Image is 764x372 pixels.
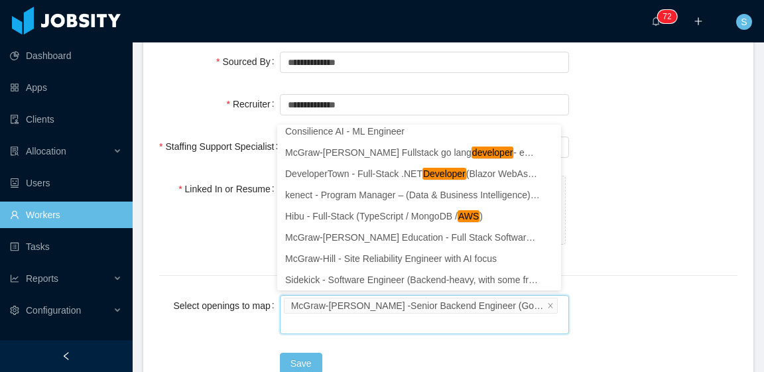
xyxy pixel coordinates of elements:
p: 2 [667,10,672,23]
i: icon: bell [651,17,661,26]
i: icon: plus [694,17,703,26]
span: Reports [26,273,58,284]
i: icon: check [545,149,553,156]
a: icon: appstoreApps [10,74,122,101]
em: developer [472,147,514,158]
p: 7 [663,10,667,23]
a: icon: userWorkers [10,202,122,228]
a: icon: robotUsers [10,170,122,196]
span: Configuration [26,305,81,316]
span: S [741,14,747,30]
i: icon: check [545,170,553,178]
label: Staffing Support Specialist [159,141,283,152]
sup: 72 [657,10,676,23]
div: McGraw-[PERSON_NAME] -Senior Backend Engineer (Go / Java, [PERSON_NAME], Distributed Systems) [[P... [291,298,544,313]
label: Select openings to map [173,300,279,311]
em: AWS [458,210,479,222]
li: Hibu - Full-Stack (TypeScript / MongoDB / ) [277,206,561,227]
i: icon: check [545,276,553,284]
i: icon: check [545,212,553,220]
i: icon: setting [10,306,19,315]
i: icon: check [545,255,553,263]
em: Developer [422,168,466,180]
li: DeveloperTown - Full-Stack .NET (Blazor WebAssembly / SQL Server) [277,163,561,184]
a: icon: profileTasks [10,233,122,260]
li: McGraw-[PERSON_NAME] Education - Full Stack Software Engineer (Angular + Golang) ([PERSON_NAME]) ... [277,227,561,248]
i: icon: close [547,302,554,310]
input: Select openings to map [284,316,291,332]
a: icon: pie-chartDashboard [10,42,122,69]
li: McGraw-Hill - Site Reliability Engineer with AI focus [277,248,561,269]
li: McGraw-[PERSON_NAME] Fullstack go lang - ePaaS Warriors [[PERSON_NAME]] [277,142,561,163]
i: icon: solution [10,147,19,156]
i: icon: check [545,233,553,241]
span: Allocation [26,146,66,156]
label: Recruiter [227,99,280,109]
li: kenect - Program Manager – (Data & Business Intelligence) - Senior [277,184,561,206]
i: icon: check [545,191,553,199]
label: Sourced By [216,56,280,67]
i: icon: check [545,127,553,135]
li: Sidekick - Software Engineer (Backend-heavy, with some frontend) - [277,269,561,290]
i: icon: line-chart [10,274,19,283]
label: Linked In or Resume [178,184,280,194]
li: McGraw-Hill -Senior Backend Engineer (Go / Java, Kafka, Distributed Systems) [Sai Yeluri] [284,298,558,314]
li: Consilience AI - ML Engineer [277,121,561,142]
a: icon: auditClients [10,106,122,133]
